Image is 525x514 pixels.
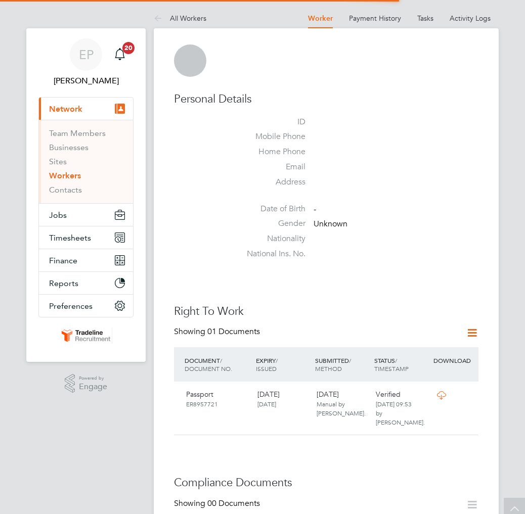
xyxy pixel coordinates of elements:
span: DOCUMENT NO. [185,364,232,372]
span: / [220,356,222,364]
div: [DATE] [253,386,313,412]
div: EXPIRY [253,351,313,378]
button: Jobs [39,204,133,226]
span: Powered by [79,374,107,383]
button: Finance [39,249,133,271]
h3: Personal Details [174,92,478,107]
span: 20 [122,42,135,54]
span: EP [79,48,94,61]
a: Activity Logs [450,14,491,23]
div: SUBMITTED [313,351,372,378]
span: 00 Documents [207,498,260,508]
span: Timesheets [49,233,91,243]
button: Reports [39,272,133,294]
button: Network [39,98,133,120]
img: tradelinerecruitment-logo-retina.png [60,328,112,344]
nav: Main navigation [26,28,146,362]
a: Powered byEngage [65,374,108,393]
h3: Compliance Documents [174,476,478,490]
div: Showing [174,326,262,337]
button: Preferences [39,295,133,317]
span: [DATE] [257,400,276,408]
div: [DATE] [313,386,372,422]
span: METHOD [315,364,342,372]
span: Ellie Page [38,75,134,87]
a: EP[PERSON_NAME] [38,38,134,87]
span: by [PERSON_NAME]. [376,409,425,426]
div: Network [39,120,133,203]
span: ISSUED [256,364,277,372]
span: Verified [376,390,401,399]
h3: Right To Work [174,304,478,319]
span: / [276,356,278,364]
button: Timesheets [39,226,133,249]
label: Home Phone [235,147,305,157]
a: Businesses [49,143,89,152]
label: Email [235,162,305,172]
span: Jobs [49,210,67,220]
span: Reports [49,278,78,288]
span: Network [49,104,82,114]
span: Unknown [314,219,347,229]
span: ER8957721 [186,400,218,408]
a: Team Members [49,128,106,138]
label: Date of Birth [235,204,305,214]
span: / [395,356,397,364]
div: Passport [182,386,253,412]
a: Sites [49,157,67,166]
a: Workers [49,171,81,180]
a: Go to home page [38,328,134,344]
a: Tasks [417,14,433,23]
a: 20 [110,38,130,71]
a: All Workers [154,14,206,23]
span: 01 Documents [207,326,260,337]
span: TIMESTAMP [374,364,409,372]
a: Contacts [49,185,82,195]
span: - [314,204,316,214]
div: DOCUMENT [182,351,253,378]
a: Payment History [349,14,401,23]
span: / [349,356,351,364]
label: ID [235,117,305,127]
div: STATUS [372,351,431,378]
label: Mobile Phone [235,131,305,142]
a: Worker [308,14,333,23]
div: DOWNLOAD [431,351,478,369]
label: Address [235,177,305,188]
span: Finance [49,256,77,265]
span: [DATE] 09:53 [376,400,412,408]
label: Gender [235,218,305,229]
span: Manual by [PERSON_NAME]. [317,400,366,417]
div: Showing [174,498,262,509]
label: Nationality [235,233,305,244]
span: Engage [79,383,107,391]
span: Preferences [49,301,93,311]
label: National Ins. No. [235,249,305,259]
